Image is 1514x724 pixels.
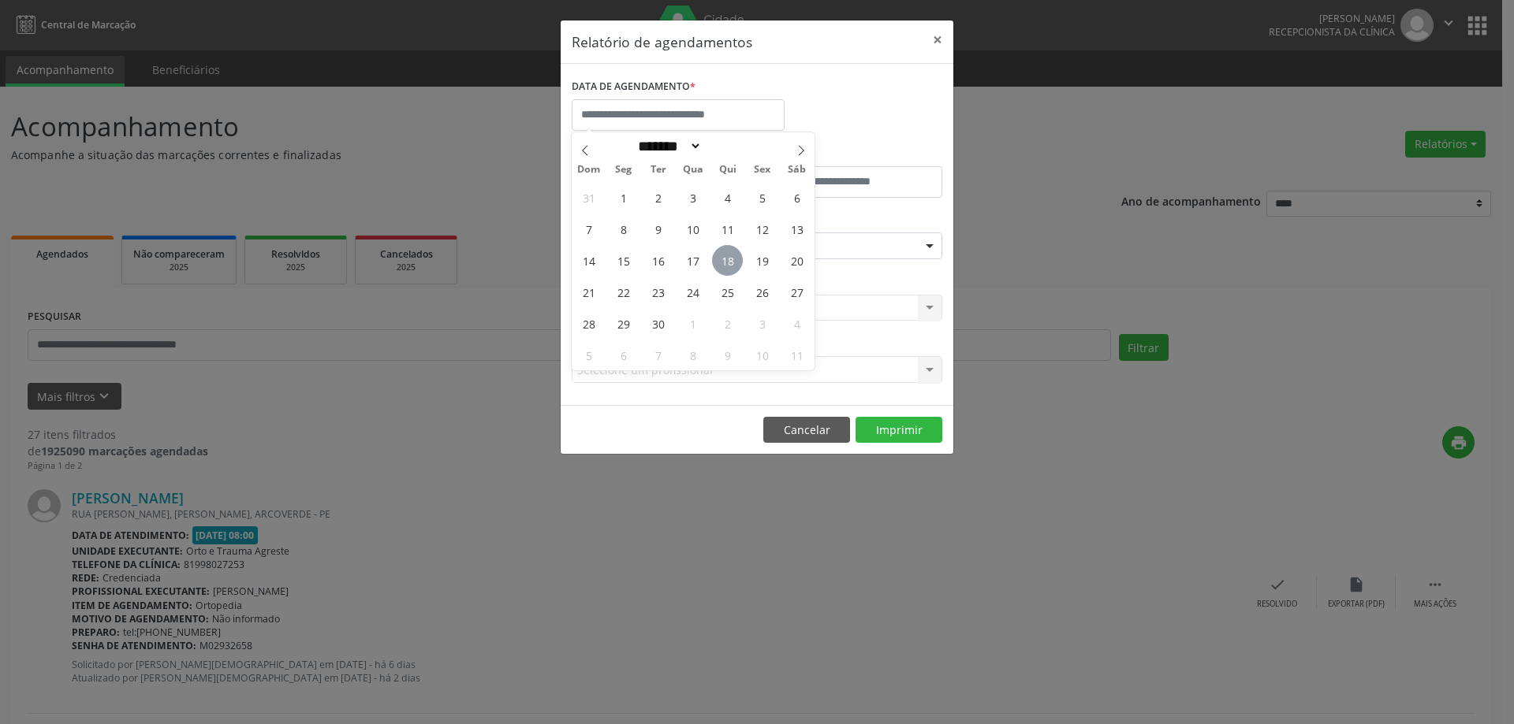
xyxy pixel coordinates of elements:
span: Outubro 6, 2025 [608,340,639,370]
select: Month [632,138,702,154]
span: Outubro 5, 2025 [573,340,604,370]
button: Close [922,20,953,59]
h5: Relatório de agendamentos [572,32,752,52]
span: Outubro 8, 2025 [677,340,708,370]
span: Outubro 10, 2025 [747,340,778,370]
span: Setembro 16, 2025 [643,245,673,276]
span: Setembro 20, 2025 [781,245,812,276]
span: Seg [606,165,641,175]
span: Setembro 13, 2025 [781,213,812,244]
span: Outubro 11, 2025 [781,340,812,370]
span: Setembro 26, 2025 [747,277,778,307]
span: Qua [676,165,710,175]
span: Setembro 30, 2025 [643,308,673,339]
span: Outubro 7, 2025 [643,340,673,370]
span: Setembro 3, 2025 [677,182,708,213]
span: Outubro 9, 2025 [712,340,743,370]
span: Sáb [780,165,815,175]
span: Setembro 9, 2025 [643,213,673,244]
span: Setembro 1, 2025 [608,182,639,213]
span: Dom [572,165,606,175]
span: Setembro 25, 2025 [712,277,743,307]
input: Year [702,138,754,154]
span: Setembro 21, 2025 [573,277,604,307]
span: Outubro 2, 2025 [712,308,743,339]
span: Setembro 4, 2025 [712,182,743,213]
span: Outubro 1, 2025 [677,308,708,339]
span: Setembro 14, 2025 [573,245,604,276]
span: Qui [710,165,745,175]
button: Imprimir [856,417,942,444]
button: Cancelar [763,417,850,444]
span: Setembro 28, 2025 [573,308,604,339]
span: Setembro 22, 2025 [608,277,639,307]
label: ATÉ [761,142,942,166]
span: Setembro 6, 2025 [781,182,812,213]
span: Setembro 12, 2025 [747,213,778,244]
span: Setembro 10, 2025 [677,213,708,244]
span: Setembro 27, 2025 [781,277,812,307]
span: Setembro 17, 2025 [677,245,708,276]
span: Setembro 23, 2025 [643,277,673,307]
span: Agosto 31, 2025 [573,182,604,213]
span: Sex [745,165,780,175]
span: Setembro 2, 2025 [643,182,673,213]
span: Setembro 24, 2025 [677,277,708,307]
span: Outubro 4, 2025 [781,308,812,339]
span: Setembro 11, 2025 [712,213,743,244]
span: Setembro 19, 2025 [747,245,778,276]
label: DATA DE AGENDAMENTO [572,75,695,99]
span: Setembro 29, 2025 [608,308,639,339]
span: Outubro 3, 2025 [747,308,778,339]
span: Setembro 8, 2025 [608,213,639,244]
span: Setembro 5, 2025 [747,182,778,213]
span: Setembro 7, 2025 [573,213,604,244]
span: Setembro 15, 2025 [608,245,639,276]
span: Setembro 18, 2025 [712,245,743,276]
span: Ter [641,165,676,175]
